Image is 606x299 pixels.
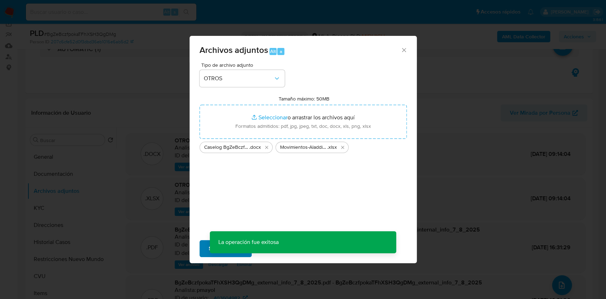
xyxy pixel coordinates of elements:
[327,144,337,151] span: .xlsx
[280,48,282,55] span: a
[200,240,252,257] button: Subir archivo
[201,62,286,67] span: Tipo de archivo adjunto
[262,143,271,152] button: Eliminar Caselog BgZeBczfpokaTFhXSH3QgDMg.docx
[204,75,273,82] span: OTROS
[200,139,407,153] ul: Archivos seleccionados
[338,143,347,152] button: Eliminar Movimientos-Aladdin - Jose Luis Berardi.xlsx
[204,144,249,151] span: Caselog BgZeBczfpokaTFhXSH3QgDMg
[400,47,407,53] button: Cerrar
[209,241,242,256] span: Subir archivo
[200,70,285,87] button: OTROS
[279,96,329,102] label: Tamaño máximo: 50MB
[264,241,287,256] span: Cancelar
[210,231,287,253] p: La operación fue exitosa
[249,144,261,151] span: .docx
[280,144,327,151] span: Movimientos-Aladdin - [PERSON_NAME]
[200,44,268,56] span: Archivos adjuntos
[270,48,276,55] span: Alt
